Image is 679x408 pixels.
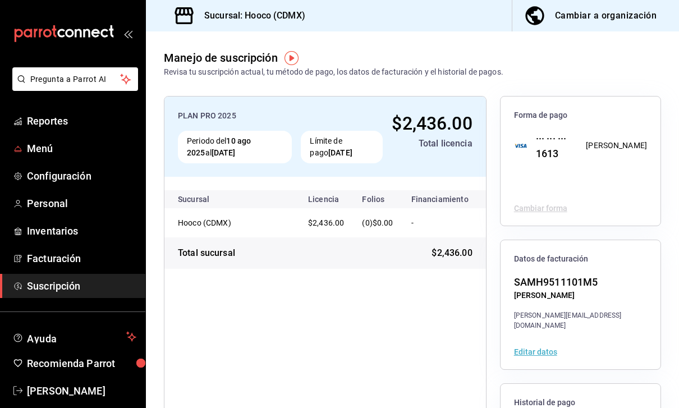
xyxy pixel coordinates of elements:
[178,217,290,228] div: Hooco (CDMX)
[27,223,136,239] span: Inventarios
[27,356,136,371] span: Recomienda Parrot
[178,110,383,122] div: PLAN PRO 2025
[27,383,136,398] span: [PERSON_NAME]
[212,148,236,157] strong: [DATE]
[514,254,647,264] span: Datos de facturación
[285,51,299,65] img: Tooltip marker
[478,190,545,208] th: Total
[432,246,472,260] span: $2,436.00
[164,66,503,78] div: Revisa tu suscripción actual, tu método de pago, los datos de facturación y el historial de pagos.
[27,141,136,156] span: Menú
[328,148,352,157] strong: [DATE]
[514,310,647,331] div: [PERSON_NAME][EMAIL_ADDRESS][DOMAIN_NAME]
[353,190,402,208] th: Folios
[514,204,567,212] button: Cambiar forma
[8,81,138,93] a: Pregunta a Parrot AI
[178,131,292,163] div: Periodo del al
[402,190,478,208] th: Financiamiento
[178,246,235,260] div: Total sucursal
[27,168,136,184] span: Configuración
[301,131,383,163] div: Límite de pago
[555,8,657,24] div: Cambiar a organización
[586,140,647,152] div: [PERSON_NAME]
[527,131,573,161] div: ··· ··· ··· 1613
[402,208,478,237] td: -
[27,113,136,129] span: Reportes
[514,110,647,121] span: Forma de pago
[299,190,353,208] th: Licencia
[514,290,647,301] div: [PERSON_NAME]
[27,278,136,294] span: Suscripción
[514,397,647,408] span: Historial de pago
[30,74,121,85] span: Pregunta a Parrot AI
[308,218,344,227] span: $2,436.00
[164,49,278,66] div: Manejo de suscripción
[27,251,136,266] span: Facturación
[178,195,240,204] div: Sucursal
[12,67,138,91] button: Pregunta a Parrot AI
[27,196,136,211] span: Personal
[123,29,132,38] button: open_drawer_menu
[392,113,472,134] span: $2,436.00
[392,137,472,150] div: Total licencia
[195,9,305,22] h3: Sucursal: Hooco (CDMX)
[514,274,647,290] div: SAMH9511101M5
[373,218,393,227] span: $0.00
[353,208,402,237] td: (0)
[27,330,122,343] span: Ayuda
[514,348,557,356] button: Editar datos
